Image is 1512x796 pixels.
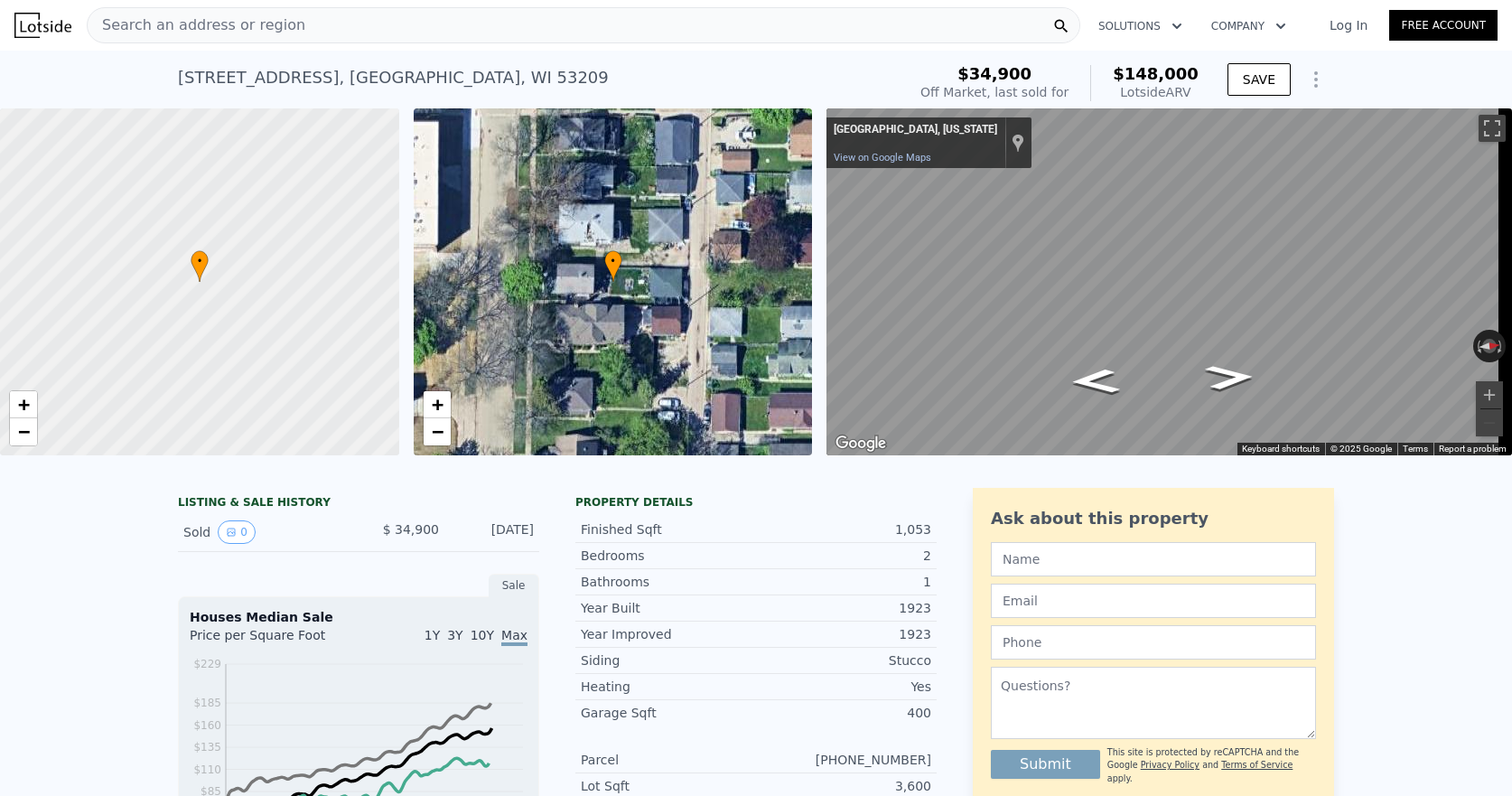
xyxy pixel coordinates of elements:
a: Zoom in [10,391,37,418]
a: View on Google Maps [834,152,931,164]
div: Price per Square Foot [190,626,359,655]
span: − [18,420,30,443]
button: Submit [991,750,1100,779]
div: Lotside ARV [1113,83,1199,101]
div: Street View [826,108,1512,455]
div: Off Market, last sold for [920,83,1069,101]
span: + [431,393,443,416]
div: • [191,250,209,282]
tspan: $110 [193,763,221,776]
button: Toggle fullscreen view [1479,115,1506,142]
input: Email [991,584,1316,618]
div: 1,053 [756,520,931,538]
div: 1923 [756,625,931,643]
span: • [191,253,209,269]
button: Rotate counterclockwise [1473,330,1483,362]
div: Bedrooms [581,547,756,565]
div: LISTING & SALE HISTORY [178,495,539,513]
div: 2 [756,547,931,565]
div: 1 [756,573,931,591]
button: View historical data [218,520,256,544]
button: Zoom out [1476,409,1503,436]
a: Report a problem [1439,444,1507,454]
tspan: $185 [193,697,221,709]
span: + [18,393,30,416]
button: Zoom in [1476,381,1503,408]
a: Zoom out [424,418,451,445]
tspan: $135 [193,741,221,754]
button: Company [1197,10,1301,42]
div: Year Built [581,599,756,617]
span: • [604,253,622,269]
a: Open this area in Google Maps (opens a new window) [831,432,891,455]
div: Yes [756,678,931,696]
a: Zoom in [424,391,451,418]
span: © 2025 Google [1330,444,1392,454]
div: Property details [575,495,937,510]
div: Year Improved [581,625,756,643]
div: Sale [489,574,539,597]
span: $148,000 [1113,64,1199,83]
button: Show Options [1298,61,1334,98]
div: This site is protected by reCAPTCHA and the Google and apply. [1107,746,1316,785]
span: $ 34,900 [383,522,439,537]
a: Privacy Policy [1141,760,1199,770]
button: Reset the view [1472,338,1506,355]
a: Log In [1308,16,1389,34]
span: Search an address or region [88,14,305,36]
img: Lotside [14,13,71,38]
div: Parcel [581,751,756,769]
div: [GEOGRAPHIC_DATA], [US_STATE] [834,123,997,137]
span: 3Y [447,628,462,642]
div: 3,600 [756,777,931,795]
path: Go North [1184,359,1275,396]
div: [STREET_ADDRESS] , [GEOGRAPHIC_DATA] , WI 53209 [178,65,609,90]
button: Solutions [1084,10,1197,42]
div: 400 [756,704,931,722]
div: Finished Sqft [581,520,756,538]
a: Terms of Service [1221,760,1293,770]
input: Phone [991,625,1316,660]
div: Map [826,108,1512,455]
img: Google [831,432,891,455]
div: 1923 [756,599,931,617]
div: [DATE] [453,520,534,544]
div: Ask about this property [991,506,1316,531]
div: [PHONE_NUMBER] [756,751,931,769]
div: Heating [581,678,756,696]
a: Free Account [1389,10,1498,41]
a: Show location on map [1012,133,1024,153]
div: Houses Median Sale [190,608,527,626]
div: Stucco [756,651,931,670]
span: − [431,420,443,443]
tspan: $160 [193,719,221,732]
path: Go South [1050,363,1141,400]
span: Max [501,628,527,646]
div: Garage Sqft [581,704,756,722]
button: SAVE [1227,63,1291,96]
button: Keyboard shortcuts [1242,443,1320,455]
span: 10Y [471,628,494,642]
div: Bathrooms [581,573,756,591]
div: Lot Sqft [581,777,756,795]
tspan: $229 [193,658,221,670]
div: Siding [581,651,756,670]
a: Zoom out [10,418,37,445]
button: Rotate clockwise [1497,330,1507,362]
a: Terms (opens in new tab) [1403,444,1428,454]
div: Sold [183,520,344,544]
div: • [604,250,622,282]
span: 1Y [425,628,440,642]
span: $34,900 [957,64,1031,83]
input: Name [991,542,1316,576]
